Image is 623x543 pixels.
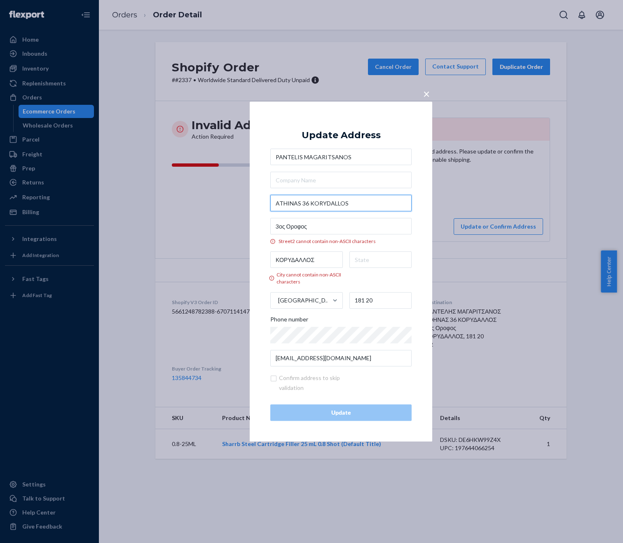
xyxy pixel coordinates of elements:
div: Update Address [302,130,381,140]
input: Street Address [270,195,412,211]
input: ZIP Code [349,292,412,309]
span: × [423,87,430,101]
div: Update [277,408,405,417]
input: Email (Only Required for International) [270,350,412,366]
div: Street2 cannot contain non-ASCII characters [270,238,412,245]
span: Phone number [270,315,308,327]
div: City cannot contain non-ASCII characters [270,271,343,286]
input: Street2 cannot contain non-ASCII characters [270,218,412,234]
input: [GEOGRAPHIC_DATA] [277,292,278,309]
input: City cannot contain non-ASCII characters [270,252,343,268]
input: Company Name [270,172,412,188]
input: First & Last Name [270,149,412,165]
button: Update [270,404,412,421]
div: [GEOGRAPHIC_DATA] [278,296,332,305]
input: State [349,252,412,268]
